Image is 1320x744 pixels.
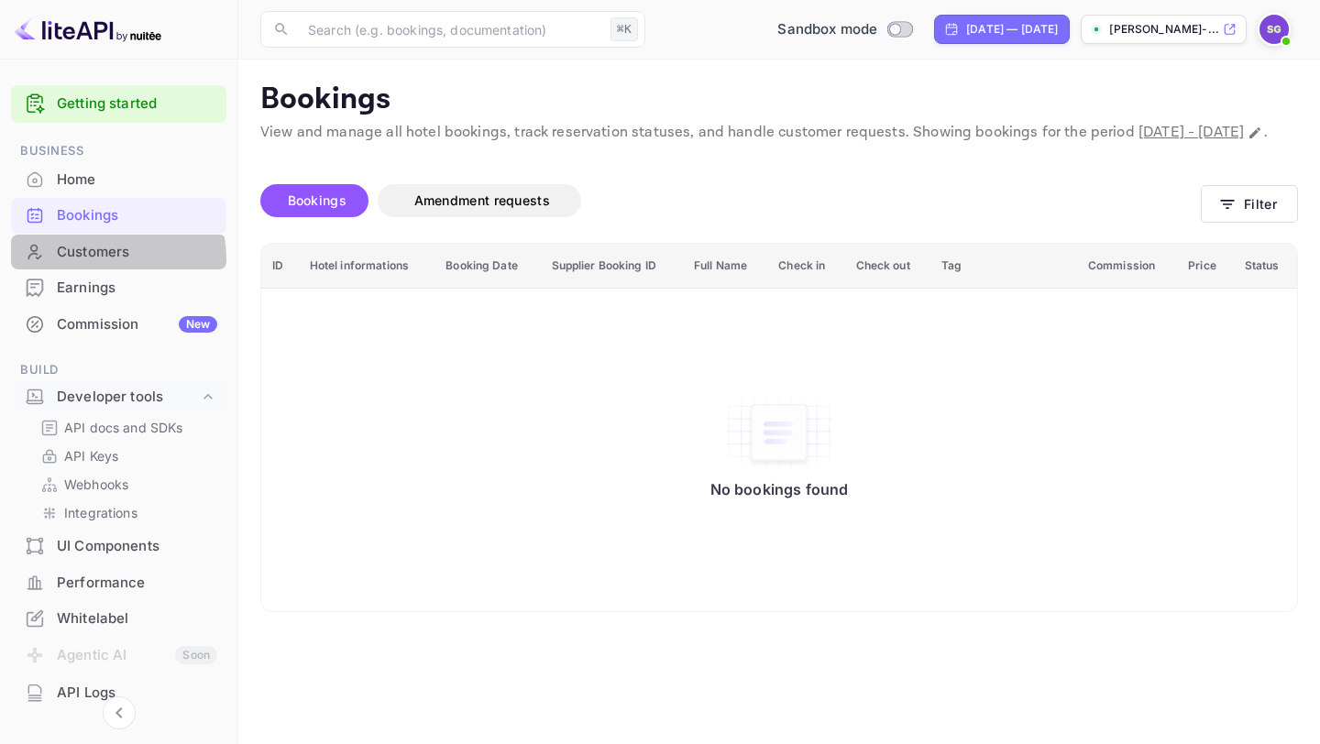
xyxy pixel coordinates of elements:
p: [PERSON_NAME]-... [1109,21,1219,38]
th: Supplier Booking ID [541,244,684,289]
img: No bookings found [724,394,834,471]
div: Switch to Production mode [770,19,919,40]
button: Filter [1201,185,1298,223]
th: Commission [1077,244,1177,289]
div: ⌘K [610,17,638,41]
div: Integrations [33,499,219,526]
div: API Logs [11,675,226,711]
div: Webhooks [33,471,219,498]
span: [DATE] - [DATE] [1138,123,1244,142]
div: UI Components [57,536,217,557]
span: Business [11,141,226,161]
table: booking table [261,244,1297,612]
div: Commission [57,314,217,335]
th: ID [261,244,299,289]
a: API docs and SDKs [40,418,212,437]
a: Whitelabel [11,601,226,635]
img: LiteAPI logo [15,15,161,44]
a: CommissionNew [11,307,226,341]
div: API Logs [57,683,217,704]
p: View and manage all hotel bookings, track reservation statuses, and handle customer requests. Sho... [260,122,1298,144]
div: UI Components [11,529,226,564]
div: [DATE] — [DATE] [966,21,1058,38]
div: Bookings [11,198,226,234]
div: Customers [57,242,217,263]
div: New [179,316,217,333]
a: API Keys [40,446,212,465]
span: Amendment requests [414,192,550,208]
span: Sandbox mode [777,19,877,40]
div: CommissionNew [11,307,226,343]
div: Whitelabel [11,601,226,637]
th: Check in [767,244,844,289]
div: Home [57,170,217,191]
div: Developer tools [11,381,226,413]
div: Developer tools [57,387,199,408]
a: API Logs [11,675,226,709]
a: Earnings [11,270,226,304]
th: Booking Date [434,244,540,289]
div: API docs and SDKs [33,414,219,441]
th: Check out [845,244,930,289]
th: Hotel informations [299,244,435,289]
a: UI Components [11,529,226,563]
th: Tag [930,244,1077,289]
div: Performance [11,565,226,601]
div: Performance [57,573,217,594]
p: Bookings [260,82,1298,118]
a: Performance [11,565,226,599]
th: Status [1234,244,1297,289]
div: Customers [11,235,226,270]
button: Change date range [1246,124,1264,142]
div: Getting started [11,85,226,123]
div: Home [11,162,226,198]
span: Bookings [288,192,346,208]
div: Bookings [57,205,217,226]
div: Earnings [57,278,217,299]
div: account-settings tabs [260,184,1201,217]
a: Bookings [11,198,226,232]
input: Search (e.g. bookings, documentation) [297,11,603,48]
p: Webhooks [64,475,128,494]
a: Integrations [40,503,212,522]
p: API docs and SDKs [64,418,183,437]
button: Collapse navigation [103,696,136,729]
p: No bookings found [710,480,849,498]
p: Integrations [64,503,137,522]
th: Full Name [683,244,767,289]
div: API Keys [33,443,219,469]
div: Whitelabel [57,608,217,629]
th: Price [1177,244,1233,289]
a: Home [11,162,226,196]
p: API Keys [64,446,118,465]
a: Customers [11,235,226,268]
a: Getting started [57,93,217,115]
div: Earnings [11,270,226,306]
img: Steffi Torres Guardia [1259,15,1289,44]
a: Webhooks [40,475,212,494]
span: Build [11,360,226,380]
